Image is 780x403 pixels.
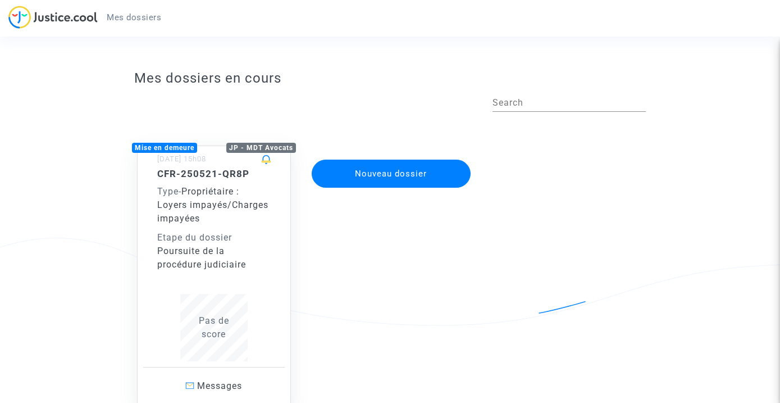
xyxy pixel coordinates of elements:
[157,155,206,163] small: [DATE] 15h08
[134,70,646,87] h3: Mes dossiers en cours
[311,152,472,163] a: Nouveau dossier
[98,9,170,26] a: Mes dossiers
[157,186,268,224] span: Propriétaire : Loyers impayés/Charges impayées
[157,168,271,179] h5: CFR-250521-QR8P
[226,143,296,153] div: JP - MDT Avocats
[157,244,271,271] div: Poursuite de la procédure judiciaire
[157,186,181,197] span: -
[8,6,98,29] img: jc-logo.svg
[107,12,161,22] span: Mes dossiers
[132,143,197,153] div: Mise en demeure
[199,315,229,339] span: Pas de score
[197,381,242,391] span: Messages
[157,186,179,197] span: Type
[157,231,271,244] div: Etape du dossier
[312,160,471,188] button: Nouveau dossier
